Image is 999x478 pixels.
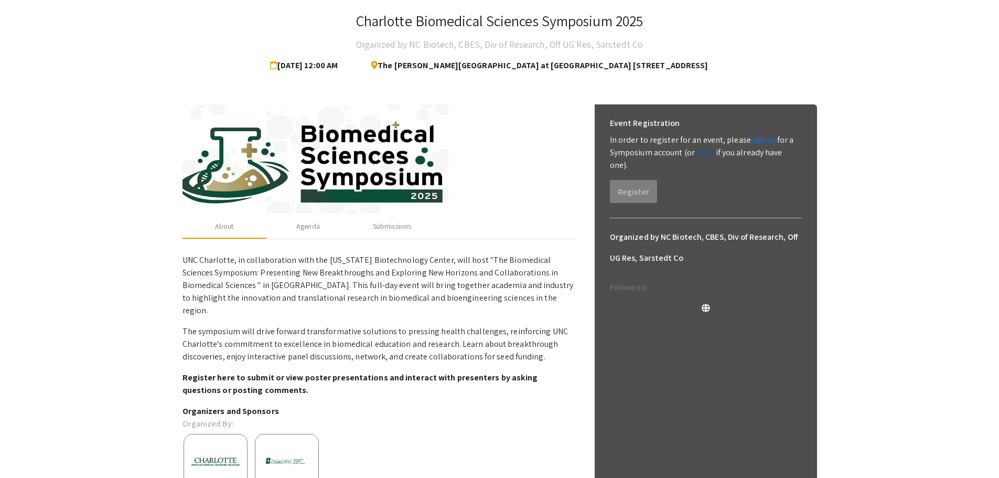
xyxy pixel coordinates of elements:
a: sign up [751,134,777,145]
span: [DATE] 12:00 AM [270,55,342,76]
div: Agenda [296,221,320,232]
p: In order to register for an event, please for a Symposium account (or if you already have one). [610,134,802,172]
button: Register [610,180,657,203]
a: log in [695,147,716,158]
iframe: Chat [8,431,45,470]
div: About [215,221,234,232]
h3: Charlotte Biomedical Sciences Symposium 2025 [356,12,643,30]
img: c1384964-d4cf-4e9d-8fb0-60982fefffba.jpg [182,104,576,214]
h6: Organized by NC Biotech, CBES, Div of Research, Off UG Res, Sarstedt Co [610,227,802,269]
strong: Register here to submit or view poster presentations and interact with presenters by asking quest... [182,372,538,396]
p: Organizers and Sponsors [182,405,576,418]
div: Submissions [373,221,411,232]
p: UNC Charlotte, in collaboration with the [US_STATE] Biotechnology Center, will host "The Biomedic... [182,254,576,317]
p: The symposium will drive forward transformative solutions to pressing health challenges, reinforc... [182,325,576,363]
h6: Event Registration [610,113,680,134]
p: Organized By: [182,418,234,430]
span: The [PERSON_NAME][GEOGRAPHIC_DATA] at [GEOGRAPHIC_DATA] [STREET_ADDRESS] [363,55,708,76]
img: f59c74af-7554-481c-927e-f6e308d3c5c7.png [255,449,318,473]
h4: Organized by NC Biotech, CBES, Div of Research, Off UG Res, Sarstedt Co [356,34,643,55]
img: 99400116-6a94-431f-b487-d8e0c4888162.png [184,450,247,473]
p: Follow on [610,281,802,294]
